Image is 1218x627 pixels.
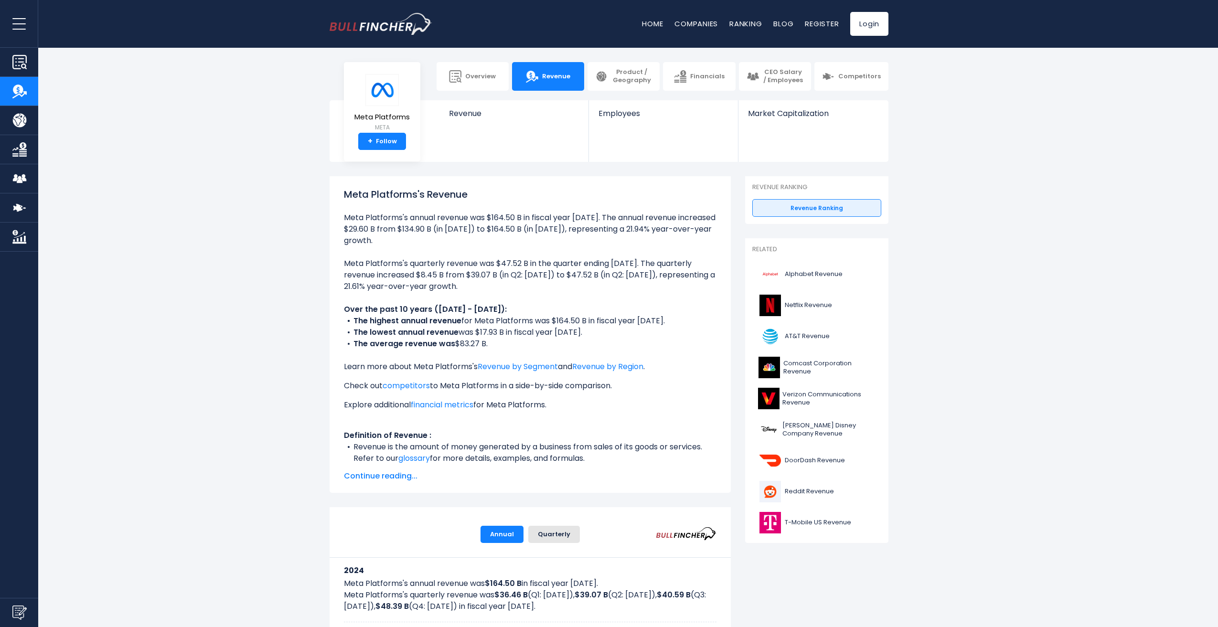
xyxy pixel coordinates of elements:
[528,526,580,543] button: Quarterly
[344,578,716,589] p: Meta Platforms's annual revenue was in fiscal year [DATE].
[465,73,496,81] span: Overview
[481,526,524,543] button: Annual
[752,323,881,350] a: AT&T Revenue
[752,183,881,191] p: Revenue Ranking
[354,123,410,132] small: META
[344,327,716,338] li: was $17.93 B in fiscal year [DATE].
[354,113,410,121] span: Meta Platforms
[572,361,643,372] a: Revenue by Region
[642,19,663,29] a: Home
[344,187,716,202] h1: Meta Platforms's Revenue
[773,19,793,29] a: Blog
[674,19,718,29] a: Companies
[353,327,459,338] b: The lowest annual revenue
[763,68,803,85] span: CEO Salary / Employees
[690,73,725,81] span: Financials
[758,326,782,347] img: T logo
[398,453,430,464] a: glossary
[411,399,473,410] a: financial metrics
[589,100,737,134] a: Employees
[330,13,432,35] a: Go to homepage
[375,601,409,612] b: $48.39 B
[814,62,888,91] a: Competitors
[752,245,881,254] p: Related
[758,450,782,471] img: DASH logo
[758,357,780,378] img: CMCSA logo
[344,470,716,482] span: Continue reading...
[439,100,589,134] a: Revenue
[739,62,811,91] a: CEO Salary / Employees
[354,74,410,133] a: Meta Platforms META
[729,19,762,29] a: Ranking
[353,338,455,349] b: The average revenue was
[368,137,373,146] strong: +
[344,212,716,246] li: Meta Platforms's annual revenue was $164.50 B in fiscal year [DATE]. The annual revenue increased...
[437,62,509,91] a: Overview
[383,380,430,391] a: competitors
[838,73,881,81] span: Competitors
[752,416,881,443] a: [PERSON_NAME] Disney Company Revenue
[542,73,570,81] span: Revenue
[663,62,735,91] a: Financials
[344,361,716,372] p: Learn more about Meta Platforms's and .
[752,199,881,217] a: Revenue Ranking
[752,354,881,381] a: Comcast Corporation Revenue
[344,380,716,392] p: Check out to Meta Platforms in a side-by-side comparison.
[657,589,691,600] b: $40.59 B
[344,441,716,464] li: Revenue is the amount of money generated by a business from sales of its goods or services. Refer...
[353,315,461,326] b: The highest annual revenue
[588,62,660,91] a: Product / Geography
[758,512,782,533] img: TMUS logo
[344,430,431,441] b: Definition of Revenue :
[752,292,881,319] a: Netflix Revenue
[344,564,716,576] h3: 2024
[485,578,522,589] b: $164.50 B
[598,109,728,118] span: Employees
[752,447,881,474] a: DoorDash Revenue
[358,133,406,150] a: +Follow
[344,315,716,327] li: for Meta Platforms was $164.50 B in fiscal year [DATE].
[512,62,584,91] a: Revenue
[752,478,881,505] a: Reddit Revenue
[850,12,888,36] a: Login
[752,261,881,287] a: Alphabet Revenue
[752,385,881,412] a: Verizon Communications Revenue
[738,100,887,134] a: Market Capitalization
[330,13,432,35] img: bullfincher logo
[758,295,782,316] img: NFLX logo
[344,258,716,292] li: Meta Platforms's quarterly revenue was $47.52 B in the quarter ending [DATE]. The quarterly reven...
[449,109,579,118] span: Revenue
[758,388,780,409] img: VZ logo
[344,304,507,315] b: Over the past 10 years ([DATE] - [DATE]):
[344,589,716,612] p: Meta Platforms's quarterly revenue was (Q1: [DATE]), (Q2: [DATE]), (Q3: [DATE]), (Q4: [DATE]) in ...
[478,361,558,372] a: Revenue by Segment
[748,109,878,118] span: Market Capitalization
[344,338,716,350] li: $83.27 B.
[344,399,716,411] p: Explore additional for Meta Platforms.
[758,481,782,502] img: RDDT logo
[758,419,780,440] img: DIS logo
[611,68,652,85] span: Product / Geography
[752,510,881,536] a: T-Mobile US Revenue
[575,589,608,600] b: $39.07 B
[494,589,528,600] b: $36.46 B
[805,19,839,29] a: Register
[758,264,782,285] img: GOOGL logo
